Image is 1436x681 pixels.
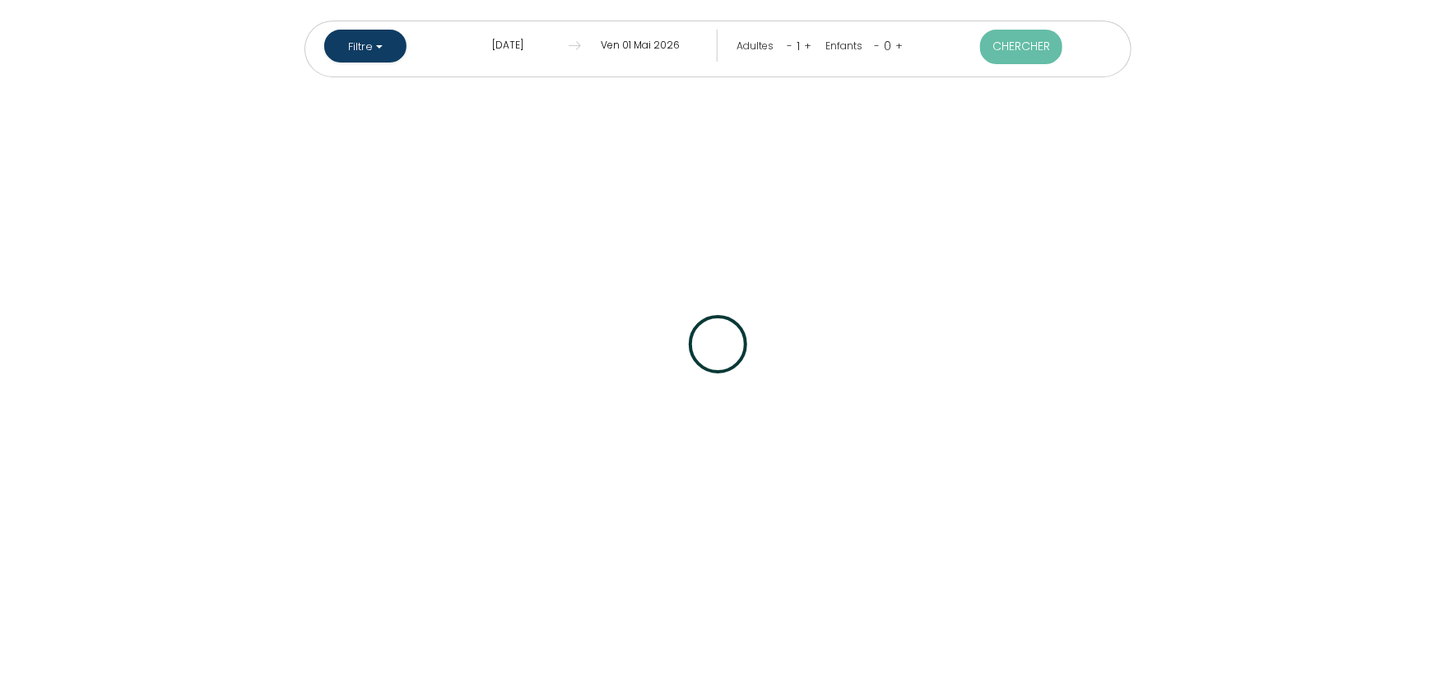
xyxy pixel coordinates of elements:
button: Filtre [324,30,407,63]
button: Chercher [980,30,1062,64]
div: Enfants [826,39,869,54]
div: Adultes [737,39,779,54]
input: Départ [581,30,701,62]
a: - [874,38,880,53]
a: + [804,38,811,53]
iframe: Chat [1366,607,1424,669]
div: 1 [792,33,804,59]
a: + [895,38,903,53]
a: - [787,38,792,53]
input: Arrivée [448,30,569,62]
div: 0 [880,33,895,59]
img: guests [569,39,581,52]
